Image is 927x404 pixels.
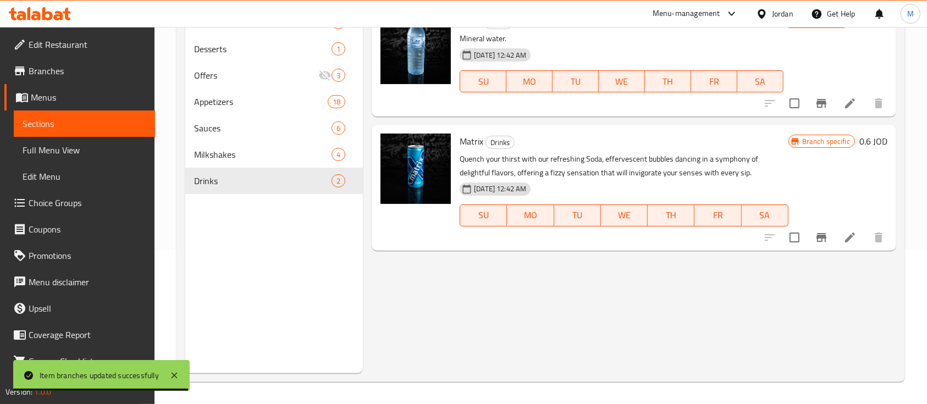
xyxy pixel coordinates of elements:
[648,204,694,226] button: TH
[40,369,159,381] div: Item branches updated successfully
[699,207,737,223] span: FR
[554,204,601,226] button: TU
[557,74,594,90] span: TU
[746,207,784,223] span: SA
[194,174,332,187] span: Drinks
[907,8,914,20] span: M
[4,58,155,84] a: Branches
[23,117,146,130] span: Sections
[653,7,720,20] div: Menu-management
[486,136,514,149] span: Drinks
[742,74,779,90] span: SA
[865,90,892,117] button: delete
[29,328,146,341] span: Coverage Report
[772,8,793,20] div: Jordan
[783,92,806,115] span: Select to update
[194,95,328,108] span: Appetizers
[603,74,641,90] span: WE
[194,121,332,135] span: Sauces
[380,14,451,84] img: water
[783,226,806,249] span: Select to update
[185,168,363,194] div: Drinks2
[14,163,155,190] a: Edit Menu
[601,204,648,226] button: WE
[808,90,835,117] button: Branch-specific-item
[696,74,733,90] span: FR
[4,31,155,58] a: Edit Restaurant
[332,123,345,134] span: 6
[194,148,332,161] span: Milkshakes
[332,42,345,56] div: items
[29,38,146,51] span: Edit Restaurant
[506,70,553,92] button: MO
[843,231,857,244] a: Edit menu item
[460,152,788,180] p: Quench your thirst with our refreshing Soda, effervescent bubbles dancing in a symphony of deligh...
[605,207,643,223] span: WE
[808,224,835,251] button: Branch-specific-item
[29,196,146,209] span: Choice Groups
[507,204,554,226] button: MO
[4,348,155,374] a: Grocery Checklist
[460,204,507,226] button: SU
[465,207,503,223] span: SU
[5,385,32,399] span: Version:
[332,148,345,161] div: items
[742,204,788,226] button: SA
[29,355,146,368] span: Grocery Checklist
[29,302,146,315] span: Upsell
[14,110,155,137] a: Sections
[460,70,506,92] button: SU
[599,70,645,92] button: WE
[511,74,548,90] span: MO
[31,91,146,104] span: Menus
[332,150,345,160] span: 4
[29,275,146,289] span: Menu disclaimer
[737,70,783,92] button: SA
[4,84,155,110] a: Menus
[4,216,155,242] a: Coupons
[332,69,345,82] div: items
[470,184,531,194] span: [DATE] 12:42 AM
[553,70,599,92] button: TU
[4,190,155,216] a: Choice Groups
[859,134,887,149] h6: 0.6 JOD
[652,207,690,223] span: TH
[23,143,146,157] span: Full Menu View
[4,295,155,322] a: Upsell
[4,269,155,295] a: Menu disclaimer
[185,62,363,88] div: Offers3
[14,137,155,163] a: Full Menu View
[23,170,146,183] span: Edit Menu
[854,14,887,29] h6: 0.35 JOD
[843,97,857,110] a: Edit menu item
[332,176,345,186] span: 2
[194,69,318,82] span: Offers
[4,322,155,348] a: Coverage Report
[194,42,332,56] span: Desserts
[470,50,531,60] span: [DATE] 12:42 AM
[185,36,363,62] div: Desserts1
[460,133,483,150] span: Matrix
[649,74,687,90] span: TH
[29,249,146,262] span: Promotions
[29,64,146,78] span: Branches
[332,174,345,187] div: items
[691,70,737,92] button: FR
[465,74,502,90] span: SU
[559,207,597,223] span: TU
[185,115,363,141] div: Sauces6
[34,385,51,399] span: 1.0.0
[694,204,741,226] button: FR
[798,136,854,147] span: Branch specific
[332,70,345,81] span: 3
[4,242,155,269] a: Promotions
[328,97,345,107] span: 18
[185,141,363,168] div: Milkshakes4
[460,32,783,46] p: Mineral water.
[29,223,146,236] span: Coupons
[645,70,691,92] button: TH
